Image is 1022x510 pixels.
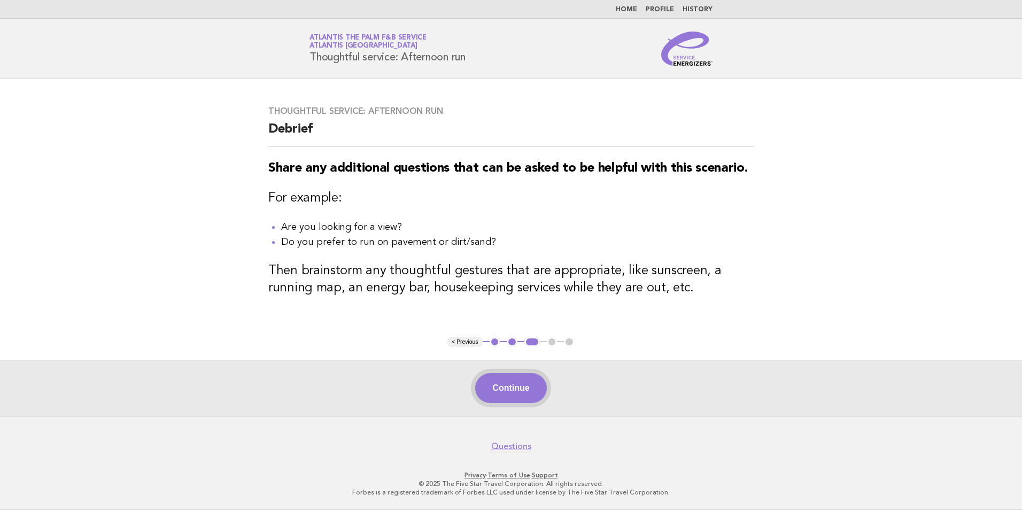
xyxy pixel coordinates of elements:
[268,121,754,147] h2: Debrief
[661,32,713,66] img: Service Energizers
[683,6,713,13] a: History
[309,34,427,49] a: Atlantis the Palm F&B ServiceAtlantis [GEOGRAPHIC_DATA]
[490,337,500,347] button: 1
[447,337,482,347] button: < Previous
[491,441,531,452] a: Questions
[281,235,754,250] li: Do you prefer to run on pavement or dirt/sand?
[487,472,530,479] a: Terms of Use
[616,6,637,13] a: Home
[281,220,754,235] li: Are you looking for a view?
[524,337,540,347] button: 3
[464,472,486,479] a: Privacy
[184,488,838,497] p: Forbes is a registered trademark of Forbes LLC used under license by The Five Star Travel Corpora...
[646,6,674,13] a: Profile
[268,262,754,297] h3: Then brainstorm any thoughtful gestures that are appropriate, like sunscreen, a running map, an e...
[507,337,517,347] button: 2
[309,35,466,63] h1: Thoughtful service: Afternoon run
[532,472,558,479] a: Support
[184,480,838,488] p: © 2025 The Five Star Travel Corporation. All rights reserved.
[268,106,754,117] h3: Thoughtful service: Afternoon run
[309,43,417,50] span: Atlantis [GEOGRAPHIC_DATA]
[184,471,838,480] p: · ·
[268,162,747,175] strong: Share any additional questions that can be asked to be helpful with this scenario.
[268,190,754,207] h3: For example:
[475,373,546,403] button: Continue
